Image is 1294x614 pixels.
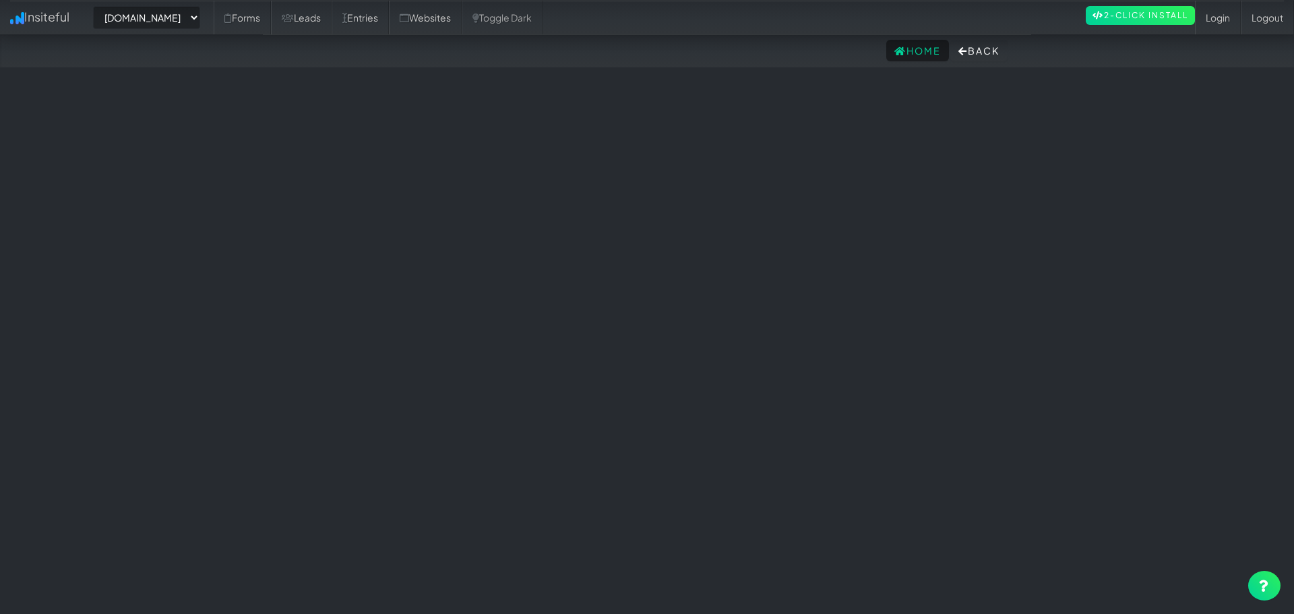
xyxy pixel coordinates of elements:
a: Leads [271,1,332,34]
a: Home [886,40,949,61]
a: Forms [214,1,271,34]
button: Back [950,40,1008,61]
a: Websites [389,1,462,34]
a: Logout [1241,1,1294,34]
a: Entries [332,1,389,34]
a: 2-Click Install [1086,6,1195,25]
a: Toggle Dark [462,1,543,34]
img: icon.png [10,12,24,24]
a: Login [1195,1,1241,34]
